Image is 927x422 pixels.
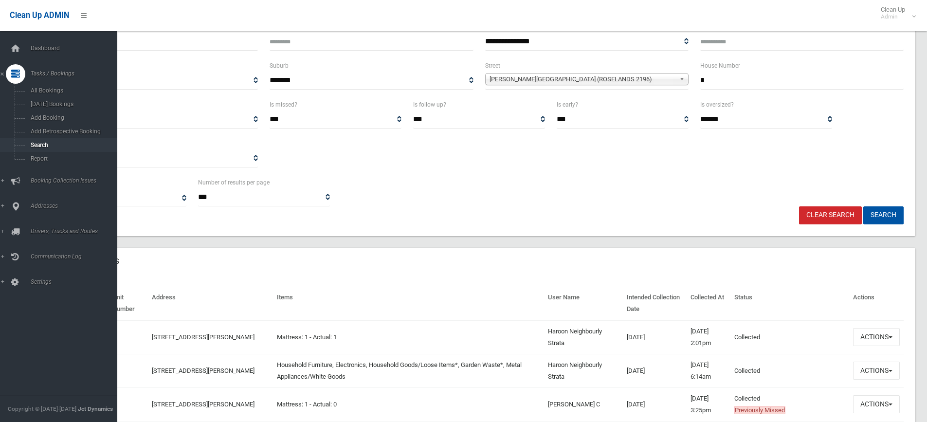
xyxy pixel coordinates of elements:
[881,13,905,20] small: Admin
[273,387,544,421] td: Mattress: 1 - Actual: 0
[28,228,124,235] span: Drivers, Trucks and Routes
[544,387,623,421] td: [PERSON_NAME] C
[28,155,116,162] span: Report
[853,328,900,346] button: Actions
[413,99,446,110] label: Is follow up?
[730,287,849,320] th: Status
[730,354,849,387] td: Collected
[623,287,687,320] th: Intended Collection Date
[687,320,730,354] td: [DATE] 2:01pm
[28,142,116,148] span: Search
[28,114,116,121] span: Add Booking
[152,333,254,341] a: [STREET_ADDRESS][PERSON_NAME]
[28,253,124,260] span: Communication Log
[700,99,734,110] label: Is oversized?
[270,99,297,110] label: Is missed?
[28,177,124,184] span: Booking Collection Issues
[623,387,687,421] td: [DATE]
[28,45,124,52] span: Dashboard
[28,101,116,108] span: [DATE] Bookings
[490,73,675,85] span: [PERSON_NAME][GEOGRAPHIC_DATA] (ROSELANDS 2196)
[152,367,254,374] a: [STREET_ADDRESS][PERSON_NAME]
[730,387,849,421] td: Collected
[485,60,500,71] label: Street
[28,278,124,285] span: Settings
[730,320,849,354] td: Collected
[28,70,124,77] span: Tasks / Bookings
[78,405,113,412] strong: Jet Dynamics
[152,401,254,408] a: [STREET_ADDRESS][PERSON_NAME]
[8,405,76,412] span: Copyright © [DATE]-[DATE]
[623,320,687,354] td: [DATE]
[198,177,270,188] label: Number of results per page
[28,87,116,94] span: All Bookings
[799,206,862,224] a: Clear Search
[876,6,915,20] span: Clean Up
[853,395,900,413] button: Actions
[544,287,623,320] th: User Name
[700,60,740,71] label: House Number
[273,287,544,320] th: Items
[734,406,785,414] span: Previously Missed
[28,202,124,209] span: Addresses
[853,362,900,380] button: Actions
[687,287,730,320] th: Collected At
[273,354,544,387] td: Household Furniture, Electronics, Household Goods/Loose Items*, Garden Waste*, Metal Appliances/W...
[863,206,904,224] button: Search
[10,11,69,20] span: Clean Up ADMIN
[109,287,148,320] th: Unit Number
[270,60,289,71] label: Suburb
[623,354,687,387] td: [DATE]
[273,320,544,354] td: Mattress: 1 - Actual: 1
[544,320,623,354] td: Haroon Neighbourly Strata
[687,354,730,387] td: [DATE] 6:14am
[148,287,273,320] th: Address
[28,128,116,135] span: Add Retrospective Booking
[544,354,623,387] td: Haroon Neighbourly Strata
[849,287,904,320] th: Actions
[687,387,730,421] td: [DATE] 3:25pm
[557,99,578,110] label: Is early?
